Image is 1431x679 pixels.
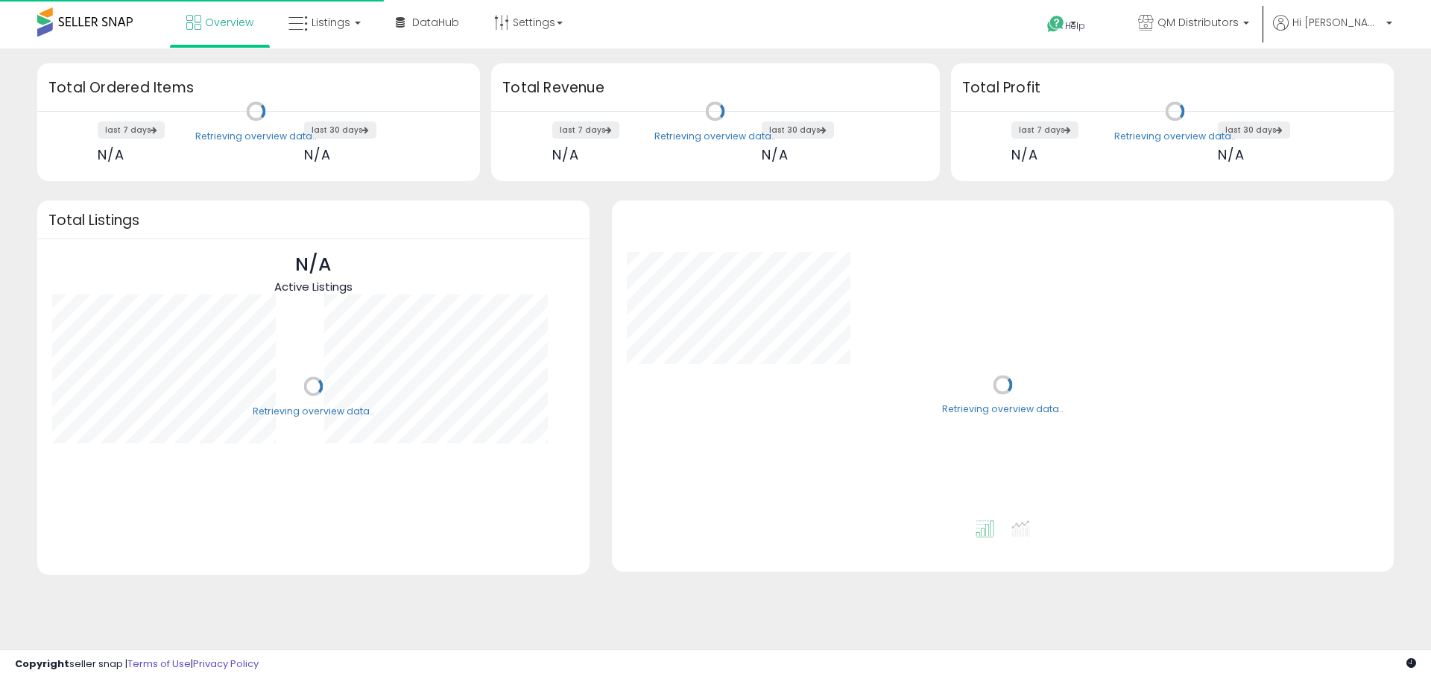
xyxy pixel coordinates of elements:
[654,130,776,143] div: Retrieving overview data..
[942,403,1064,417] div: Retrieving overview data..
[15,657,69,671] strong: Copyright
[205,15,253,30] span: Overview
[1157,15,1239,30] span: QM Distributors
[1114,130,1236,143] div: Retrieving overview data..
[253,405,374,418] div: Retrieving overview data..
[1046,15,1065,34] i: Get Help
[127,657,191,671] a: Terms of Use
[312,15,350,30] span: Listings
[1065,19,1085,32] span: Help
[193,657,259,671] a: Privacy Policy
[195,130,317,143] div: Retrieving overview data..
[1273,15,1392,48] a: Hi [PERSON_NAME]
[1035,4,1114,48] a: Help
[1292,15,1382,30] span: Hi [PERSON_NAME]
[15,657,259,672] div: seller snap | |
[412,15,459,30] span: DataHub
